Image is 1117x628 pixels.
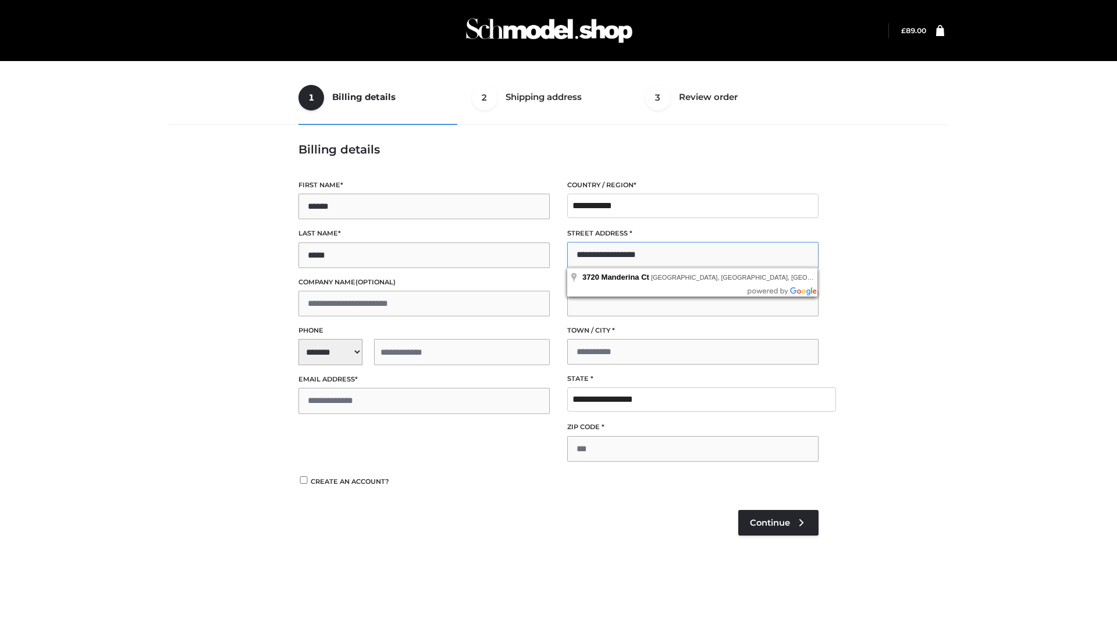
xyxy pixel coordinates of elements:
[298,277,550,288] label: Company name
[298,228,550,239] label: Last name
[567,373,819,384] label: State
[567,422,819,433] label: ZIP Code
[651,274,858,281] span: [GEOGRAPHIC_DATA], [GEOGRAPHIC_DATA], [GEOGRAPHIC_DATA]
[901,26,926,35] a: £89.00
[462,8,636,53] img: Schmodel Admin 964
[311,477,389,486] span: Create an account?
[298,476,309,484] input: Create an account?
[355,278,396,286] span: (optional)
[602,273,649,281] span: Manderina Ct
[750,518,790,528] span: Continue
[582,273,599,281] span: 3720
[298,325,550,336] label: Phone
[738,510,819,536] a: Continue
[567,228,819,239] label: Street address
[567,180,819,191] label: Country / Region
[298,374,550,385] label: Email address
[901,26,906,35] span: £
[298,180,550,191] label: First name
[901,26,926,35] bdi: 89.00
[298,142,819,156] h3: Billing details
[567,325,819,336] label: Town / City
